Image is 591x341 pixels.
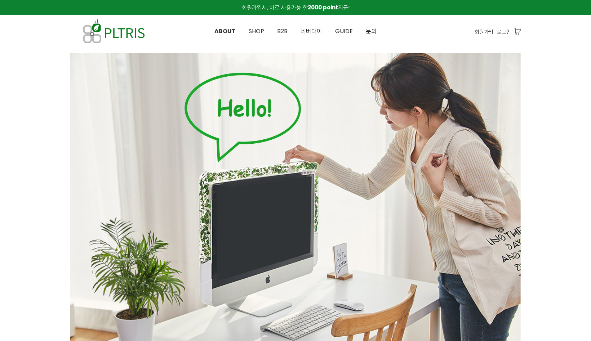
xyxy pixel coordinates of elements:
span: 네버다이 [301,27,322,35]
a: 문의 [359,15,383,48]
span: 회원가입시, 바로 사용가능 한 지급! [242,4,350,11]
span: ABOUT [214,27,236,35]
strong: 2000 point [308,4,338,11]
span: SHOP [249,27,264,35]
span: 문의 [366,27,377,35]
span: B2B [277,27,288,35]
a: 회원가입 [475,28,493,36]
a: SHOP [242,15,271,48]
a: ABOUT [208,15,242,48]
a: 로그인 [497,28,511,36]
a: B2B [271,15,294,48]
a: 네버다이 [294,15,329,48]
a: GUIDE [329,15,359,48]
span: GUIDE [335,27,353,35]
